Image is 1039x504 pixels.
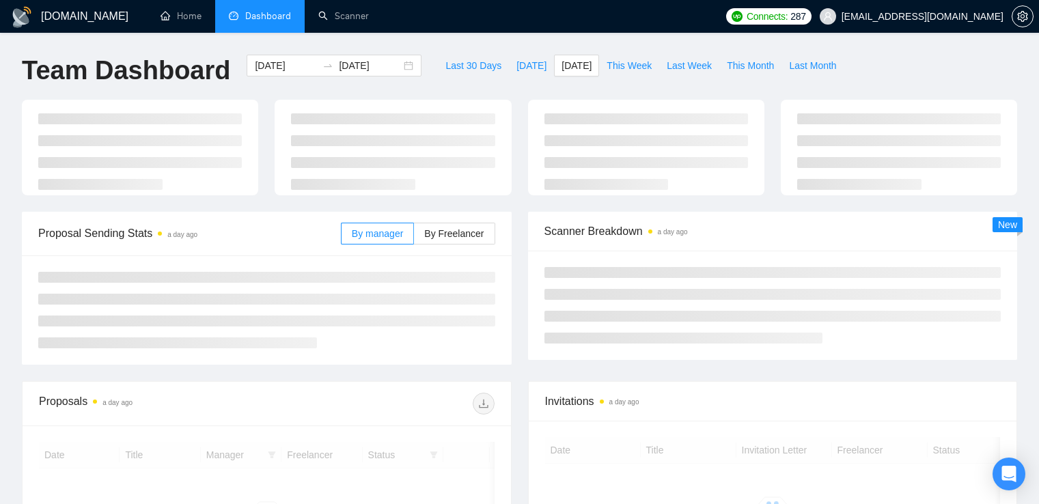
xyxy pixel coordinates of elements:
[790,9,805,24] span: 287
[545,393,1001,410] span: Invitations
[516,58,546,73] span: [DATE]
[318,10,369,22] a: searchScanner
[659,55,719,76] button: Last Week
[599,55,659,76] button: This Week
[1012,11,1033,22] span: setting
[823,12,833,21] span: user
[424,228,484,239] span: By Freelancer
[445,58,501,73] span: Last 30 Days
[998,219,1017,230] span: New
[167,231,197,238] time: a day ago
[607,58,652,73] span: This Week
[438,55,509,76] button: Last 30 Days
[747,9,788,24] span: Connects:
[352,228,403,239] span: By manager
[732,11,743,22] img: upwork-logo.png
[322,60,333,71] span: to
[339,58,401,73] input: End date
[39,393,266,415] div: Proposals
[719,55,781,76] button: This Month
[229,11,238,20] span: dashboard
[161,10,202,22] a: homeHome
[544,223,1001,240] span: Scanner Breakdown
[509,55,554,76] button: [DATE]
[38,225,341,242] span: Proposal Sending Stats
[11,6,33,28] img: logo
[102,399,133,406] time: a day ago
[667,58,712,73] span: Last Week
[322,60,333,71] span: swap-right
[781,55,844,76] button: Last Month
[789,58,836,73] span: Last Month
[658,228,688,236] time: a day ago
[22,55,230,87] h1: Team Dashboard
[609,398,639,406] time: a day ago
[255,58,317,73] input: Start date
[993,458,1025,490] div: Open Intercom Messenger
[245,10,291,22] span: Dashboard
[1012,11,1034,22] a: setting
[1012,5,1034,27] button: setting
[727,58,774,73] span: This Month
[554,55,599,76] button: [DATE]
[562,58,592,73] span: [DATE]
